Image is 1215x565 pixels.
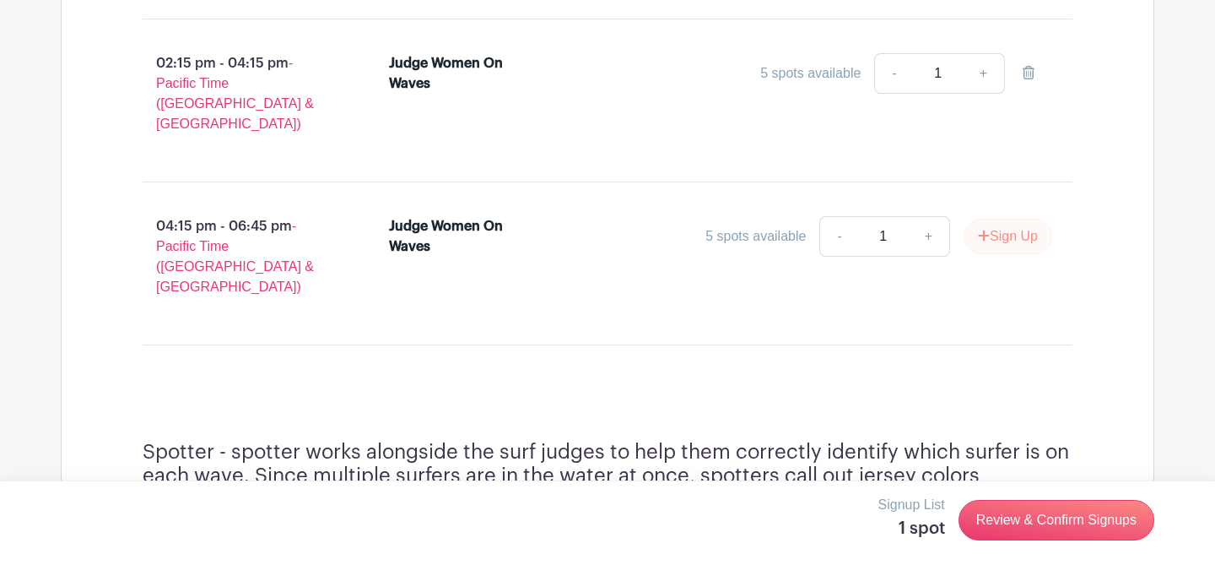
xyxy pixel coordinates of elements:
div: Judge Women On Waves [389,53,535,94]
a: Review & Confirm Signups [958,500,1154,541]
button: Sign Up [964,219,1052,254]
a: + [908,216,950,257]
div: Judge Women On Waves [389,216,535,257]
p: 04:15 pm - 06:45 pm [116,209,362,304]
p: 02:15 pm - 04:15 pm [116,46,362,141]
div: 5 spots available [760,63,861,84]
a: + [963,53,1005,94]
span: - Pacific Time ([GEOGRAPHIC_DATA] & [GEOGRAPHIC_DATA]) [156,56,314,131]
span: - Pacific Time ([GEOGRAPHIC_DATA] & [GEOGRAPHIC_DATA]) [156,219,314,294]
a: - [874,53,913,94]
p: Signup List [878,495,945,515]
h4: Spotter - spotter works alongside the surf judges to help them correctly identify which surfer is... [143,440,1072,489]
h5: 1 spot [878,519,945,539]
a: - [819,216,858,257]
div: 5 spots available [705,226,806,247]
